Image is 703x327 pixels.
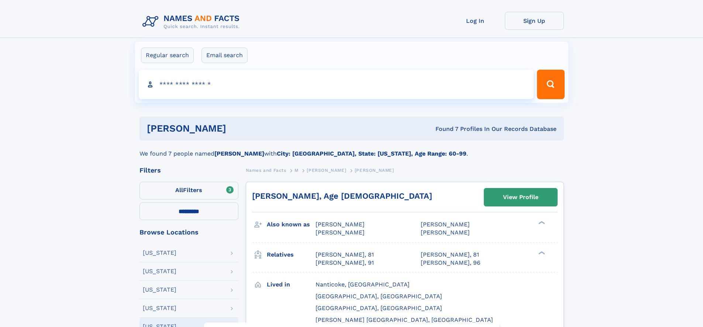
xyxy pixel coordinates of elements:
a: View Profile [484,188,557,206]
div: [US_STATE] [143,250,176,256]
h1: [PERSON_NAME] [147,124,331,133]
div: [US_STATE] [143,305,176,311]
b: City: [GEOGRAPHIC_DATA], State: [US_STATE], Age Range: 60-99 [277,150,466,157]
div: View Profile [503,189,538,206]
div: Found 7 Profiles In Our Records Database [331,125,556,133]
span: [PERSON_NAME] [421,229,470,236]
span: [PERSON_NAME] [GEOGRAPHIC_DATA], [GEOGRAPHIC_DATA] [316,316,493,323]
h3: Lived in [267,278,316,291]
label: Regular search [141,48,194,63]
b: [PERSON_NAME] [214,150,264,157]
span: M [294,168,299,173]
a: [PERSON_NAME], Age [DEMOGRAPHIC_DATA] [252,191,432,201]
a: M [294,166,299,175]
div: ❯ [537,220,545,225]
label: Filters [139,182,238,199]
h3: Relatives [267,248,316,261]
a: Names and Facts [246,166,286,175]
div: ❯ [537,250,545,255]
span: [PERSON_NAME] [307,168,346,173]
div: [US_STATE] [143,268,176,274]
img: Logo Names and Facts [139,12,246,32]
button: Search Button [537,70,564,99]
a: Sign Up [505,12,564,30]
div: Filters [139,167,238,174]
h3: Also known as [267,218,316,231]
span: [PERSON_NAME] [316,221,365,228]
a: [PERSON_NAME], 91 [316,259,374,267]
input: search input [139,70,534,99]
a: [PERSON_NAME], 96 [421,259,480,267]
span: All [175,187,183,194]
span: [PERSON_NAME] [421,221,470,228]
div: [US_STATE] [143,287,176,293]
div: We found 7 people named with . [139,140,564,158]
a: [PERSON_NAME] [307,166,346,175]
div: Browse Locations [139,229,238,236]
label: Email search [201,48,248,63]
a: Log In [446,12,505,30]
span: [PERSON_NAME] [355,168,394,173]
span: [GEOGRAPHIC_DATA], [GEOGRAPHIC_DATA] [316,293,442,300]
span: [GEOGRAPHIC_DATA], [GEOGRAPHIC_DATA] [316,305,442,312]
span: Nanticoke, [GEOGRAPHIC_DATA] [316,281,410,288]
a: [PERSON_NAME], 81 [421,251,479,259]
span: [PERSON_NAME] [316,229,365,236]
a: [PERSON_NAME], 81 [316,251,374,259]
